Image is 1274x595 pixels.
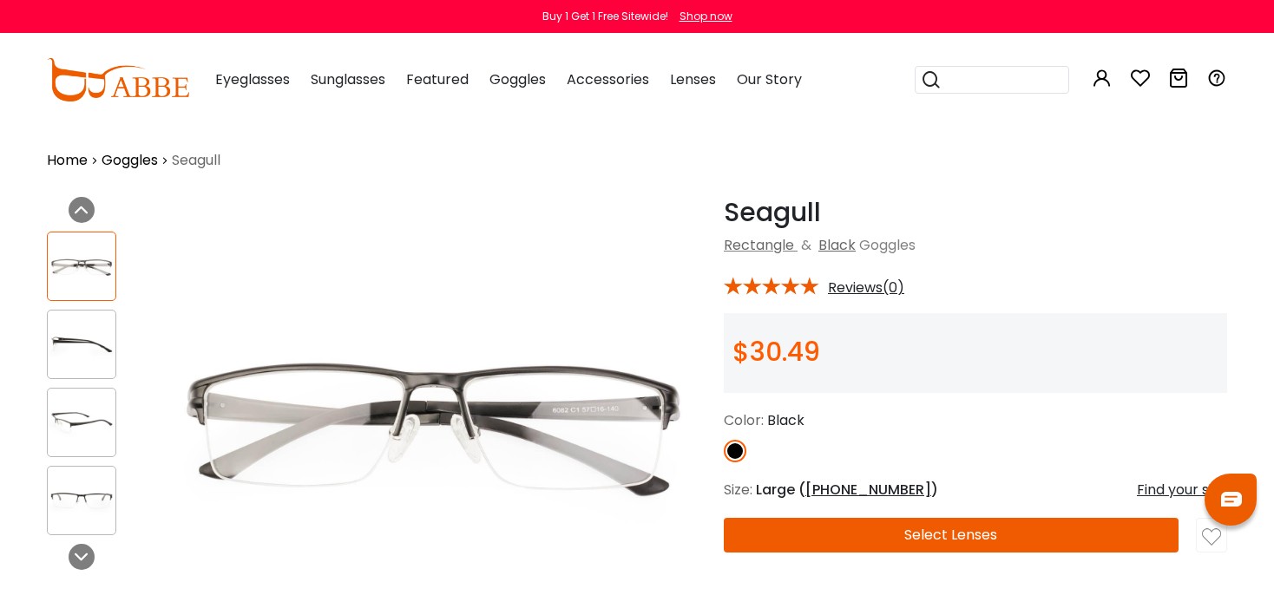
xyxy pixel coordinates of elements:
img: Seagull Black Metal SportsGlasses , SpringHinges , NosePads Frames from ABBE Glasses [48,250,115,284]
span: Large ( ) [756,480,938,500]
span: Lenses [670,69,716,89]
span: Size: [724,480,752,500]
a: Black [818,235,856,255]
a: Goggles [102,150,158,171]
span: Sunglasses [311,69,385,89]
span: [PHONE_NUMBER] [805,480,931,500]
a: Shop now [671,9,732,23]
a: Rectangle [724,235,794,255]
span: & [798,235,815,255]
span: Seagull [172,150,220,171]
span: Our Story [737,69,802,89]
img: abbeglasses.com [47,58,189,101]
span: Eyeglasses [215,69,290,89]
div: Buy 1 Get 1 Free Sitewide! [542,9,668,24]
img: Seagull Black Metal SportsGlasses , SpringHinges , NosePads Frames from ABBE Glasses [48,406,115,440]
span: Goggles [859,235,916,255]
img: chat [1221,492,1242,507]
img: Seagull Black Metal SportsGlasses , SpringHinges , NosePads Frames from ABBE Glasses [48,328,115,362]
span: Featured [406,69,469,89]
span: Reviews(0) [828,280,904,296]
img: like [1202,527,1221,546]
span: Goggles [489,69,546,89]
a: Home [47,150,88,171]
span: $30.49 [732,333,820,370]
span: Accessories [567,69,649,89]
span: Color: [724,410,764,430]
h1: Seagull [724,197,1227,228]
div: Shop now [680,9,732,24]
div: Find your size [1137,480,1227,500]
img: Seagull Black Metal SportsGlasses , SpringHinges , NosePads Frames from ABBE Glasses [48,484,115,518]
button: Select Lenses [724,518,1179,552]
span: Black [767,410,804,430]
